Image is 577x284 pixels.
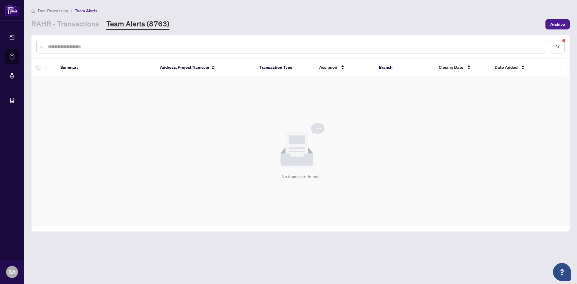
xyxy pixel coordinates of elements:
[8,268,16,276] span: BA
[439,64,463,71] span: Closing Date
[71,7,72,14] li: /
[374,59,434,76] th: Branch
[314,59,374,76] th: Assignee
[155,59,255,76] th: Address, Project Name, or ID
[255,59,314,76] th: Transaction Type
[5,5,19,16] img: logo
[31,9,35,13] span: home
[282,173,319,180] div: No team alert found.
[553,263,571,281] button: Open asap
[56,59,155,76] th: Summary
[38,8,68,14] span: Deal Processing
[545,19,570,29] button: Archive
[434,59,490,76] th: Closing Date
[490,59,562,76] th: Date Added
[556,44,560,49] span: filter
[276,123,325,169] img: Null State Icon
[106,19,169,30] a: Team Alerts (8763)
[495,64,517,71] span: Date Added
[550,20,565,29] span: Archive
[31,19,99,30] a: RAHR - Transactions
[319,64,337,71] span: Assignee
[75,8,97,14] span: Team Alerts
[551,40,565,53] button: filter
